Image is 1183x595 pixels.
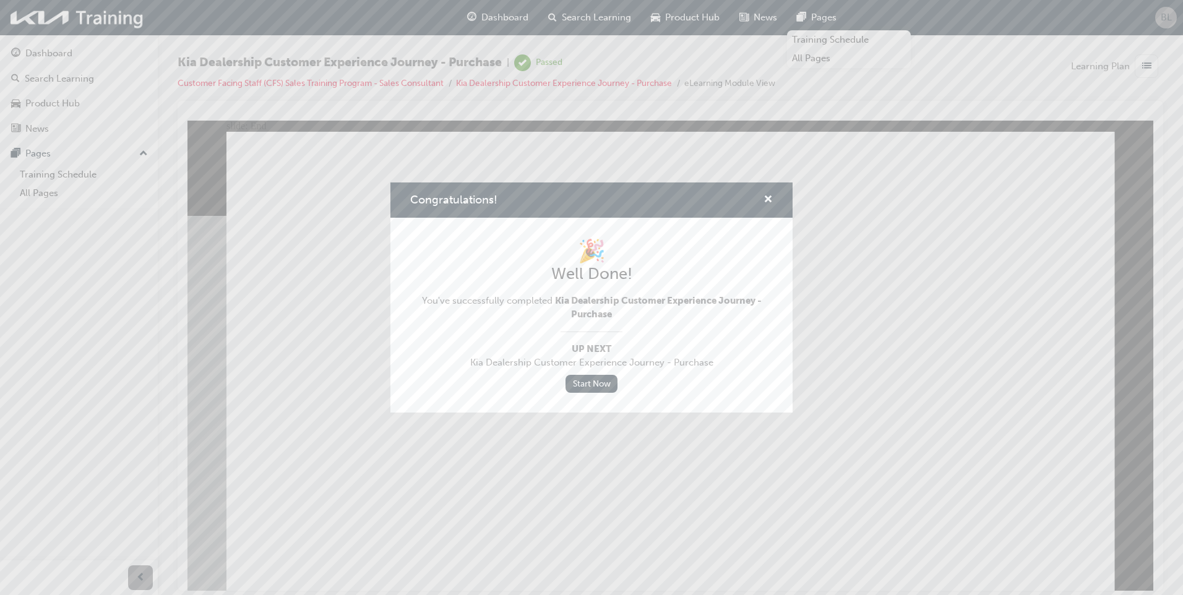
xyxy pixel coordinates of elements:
span: Up Next [410,342,773,356]
h2: Well Done! [410,264,773,284]
a: Start Now [566,375,617,393]
h1: 🎉 [410,238,773,265]
div: Congratulations! [390,182,793,413]
span: Kia Dealership Customer Experience Journey - Purchase [555,295,762,320]
span: cross-icon [764,195,773,206]
span: Congratulations! [410,193,497,207]
span: Kia Dealership Customer Experience Journey - Purchase [410,356,773,370]
button: cross-icon [764,192,773,208]
span: You've successfully completed [410,294,773,322]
